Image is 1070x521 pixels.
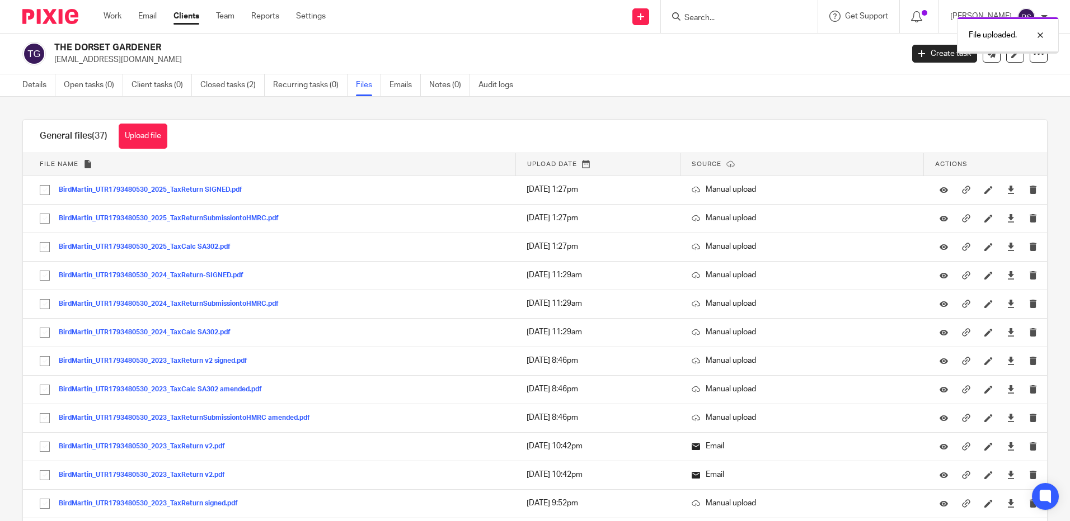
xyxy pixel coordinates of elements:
[22,42,46,65] img: svg%3E
[273,74,348,96] a: Recurring tasks (0)
[1007,184,1015,195] a: Download
[912,45,977,63] a: Create task
[527,241,669,252] p: [DATE] 1:27pm
[132,74,192,96] a: Client tasks (0)
[34,351,55,372] input: Select
[527,326,669,338] p: [DATE] 11:29am
[22,74,55,96] a: Details
[59,414,318,422] button: BirdMartin_UTR1793480530_2023_TaxReturnSubmissiontoHMRC amended.pdf
[54,42,727,54] h2: THE DORSET GARDENER
[692,355,913,366] p: Manual upload
[692,326,913,338] p: Manual upload
[59,500,246,508] button: BirdMartin_UTR1793480530_2023_TaxReturn signed.pdf
[527,412,669,423] p: [DATE] 8:46pm
[692,469,913,480] p: Email
[1007,441,1015,452] a: Download
[59,300,287,308] button: BirdMartin_UTR1793480530_2024_TaxReturnSubmissiontoHMRC.pdf
[173,11,199,22] a: Clients
[692,161,721,167] span: Source
[527,383,669,395] p: [DATE] 8:46pm
[692,383,913,395] p: Manual upload
[527,298,669,309] p: [DATE] 11:29am
[1007,212,1015,224] a: Download
[1017,8,1035,26] img: svg%3E
[1007,383,1015,395] a: Download
[216,11,234,22] a: Team
[40,161,78,167] span: File name
[356,74,381,96] a: Files
[527,498,669,509] p: [DATE] 9:52pm
[692,298,913,309] p: Manual upload
[692,241,913,252] p: Manual upload
[692,269,913,281] p: Manual upload
[1007,469,1015,480] a: Download
[34,436,55,457] input: Select
[200,74,265,96] a: Closed tasks (2)
[389,74,421,96] a: Emails
[478,74,522,96] a: Audit logs
[34,293,55,315] input: Select
[34,322,55,343] input: Select
[692,441,913,452] p: Email
[22,9,78,24] img: Pixie
[969,30,1017,41] p: File uploaded.
[692,212,913,224] p: Manual upload
[935,161,968,167] span: Actions
[296,11,326,22] a: Settings
[527,269,669,281] p: [DATE] 11:29am
[59,186,251,194] button: BirdMartin_UTR1793480530_2025_TaxReturn SIGNED.pdf
[104,11,121,22] a: Work
[692,184,913,195] p: Manual upload
[527,355,669,366] p: [DATE] 8:46pm
[119,124,167,149] button: Upload file
[34,379,55,400] input: Select
[429,74,470,96] a: Notes (0)
[1007,326,1015,338] a: Download
[34,265,55,286] input: Select
[1007,412,1015,423] a: Download
[34,236,55,258] input: Select
[34,493,55,514] input: Select
[59,357,256,365] button: BirdMartin_UTR1793480530_2023_TaxReturn v2 signed.pdf
[251,11,279,22] a: Reports
[34,408,55,429] input: Select
[64,74,123,96] a: Open tasks (0)
[138,11,157,22] a: Email
[1007,498,1015,509] a: Download
[40,130,107,142] h1: General files
[1007,269,1015,281] a: Download
[54,54,895,65] p: [EMAIL_ADDRESS][DOMAIN_NAME]
[34,179,55,201] input: Select
[527,184,669,195] p: [DATE] 1:27pm
[59,243,239,251] button: BirdMartin_UTR1793480530_2025_TaxCalc SA302.pdf
[34,465,55,486] input: Select
[1007,241,1015,252] a: Download
[1007,355,1015,366] a: Download
[692,498,913,509] p: Manual upload
[527,441,669,452] p: [DATE] 10:42pm
[59,443,233,451] button: BirdMartin_UTR1793480530_2023_TaxReturn v2.pdf
[92,131,107,140] span: (37)
[59,215,287,222] button: BirdMartin_UTR1793480530_2025_TaxReturnSubmissiontoHMRC.pdf
[527,212,669,224] p: [DATE] 1:27pm
[59,386,270,394] button: BirdMartin_UTR1793480530_2023_TaxCalc SA302 amended.pdf
[34,208,55,229] input: Select
[692,412,913,423] p: Manual upload
[527,469,669,480] p: [DATE] 10:42pm
[59,471,233,479] button: BirdMartin_UTR1793480530_2023_TaxReturn v2.pdf
[527,161,577,167] span: Upload date
[1007,298,1015,309] a: Download
[59,272,252,280] button: BirdMartin_UTR1793480530_2024_TaxReturn-SIGNED.pdf
[59,329,239,337] button: BirdMartin_UTR1793480530_2024_TaxCalc SA302.pdf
